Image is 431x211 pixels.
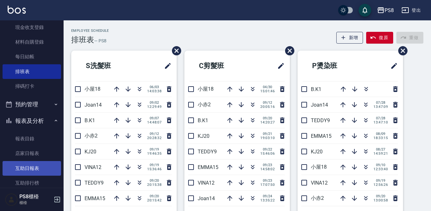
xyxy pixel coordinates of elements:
span: Joan14 [311,102,328,108]
span: 09/23 [260,179,275,183]
span: 08/09 [373,132,388,136]
span: Joan14 [85,102,102,108]
span: 07/28 [373,116,388,120]
span: 09/19 [147,163,161,167]
span: 08/27 [373,147,388,151]
span: 13:35:22 [260,198,275,202]
a: 互助日報表 [3,161,61,176]
span: 09/20 [147,179,161,183]
span: 18:33:15 [373,136,388,140]
span: B.K1 [311,86,321,92]
span: 17:07:50 [260,183,275,187]
a: 互助排行榜 [3,176,61,190]
span: 09/20 [147,194,161,198]
a: 店家日報表 [3,146,61,161]
button: 復原 [366,32,393,44]
div: PS8 [385,6,394,14]
span: 13:47:09 [373,105,388,109]
span: 09/12 [260,101,275,105]
span: VINA12 [85,164,101,170]
span: 12:33:40 [373,167,388,171]
span: VINA12 [311,180,328,186]
span: 09/23 [260,163,275,167]
a: 現金收支登錄 [3,20,61,35]
span: TEDDY9 [198,149,217,155]
span: 12:56:26 [373,183,388,187]
span: 09/07 [147,116,161,120]
span: 刪除班表 [280,41,295,60]
span: KJ20 [198,133,209,139]
span: 15:01:46 [260,89,275,93]
span: 09/20 [373,194,388,198]
span: 20:15:38 [147,183,161,187]
span: 09/24 [260,194,275,198]
span: B.K1 [85,117,95,123]
span: 09/21 [260,132,275,136]
span: 修改班表的標題 [387,58,398,74]
span: 小赤2 [198,102,211,108]
span: B.K1 [198,117,208,123]
span: 09/19 [373,179,388,183]
button: 新增 [336,32,363,44]
span: 14:58:02 [260,167,275,171]
span: TEDDY9 [85,180,104,186]
span: Joan14 [198,195,215,201]
span: 09/10 [373,163,388,167]
span: KJ20 [311,149,323,155]
button: 預約管理 [3,96,61,113]
span: KJ20 [85,149,96,155]
span: EMMA15 [198,164,218,170]
span: 修改班表的標題 [273,58,285,74]
span: 刪除班表 [167,41,182,60]
span: 09/22 [260,147,275,151]
span: 小屋18 [198,86,214,92]
span: 09/19 [147,147,161,151]
span: 14:03:38 [147,89,161,93]
span: 修改班表的標題 [160,58,172,74]
span: 07/28 [373,101,388,105]
span: 13:00:58 [373,198,388,202]
span: 小赤2 [311,195,324,201]
a: 報表目錄 [3,131,61,146]
h2: C剪髮班 [189,54,254,77]
button: 登出 [399,4,423,16]
span: 14:20:27 [260,120,275,124]
a: 排班表 [3,64,61,79]
h2: S洗髮班 [76,54,140,77]
button: save [359,4,371,17]
button: PS8 [374,4,396,17]
span: TEDDY9 [311,117,330,123]
span: EMMA15 [85,195,105,201]
span: 20:05:16 [260,105,275,109]
span: 小屋18 [85,86,100,92]
span: VINA12 [198,180,215,186]
span: 15:46:06 [260,151,275,156]
span: EMMA15 [311,133,332,139]
a: 每日結帳 [3,49,61,64]
h6: — PS8 [94,38,106,44]
span: 04/30 [260,85,275,89]
span: 20:15:42 [147,198,161,202]
span: 20:28:32 [147,136,161,140]
span: 刪除班表 [393,41,408,60]
a: 材料自購登錄 [3,35,61,49]
h2: P燙染班 [303,54,367,77]
span: 13:47:10 [373,120,388,124]
h2: Employee Schedule [71,29,109,33]
span: 19:46:35 [147,151,161,156]
span: 15:36:46 [147,167,161,171]
span: 14:59:21 [373,151,388,156]
span: 小屋18 [311,164,327,170]
button: 報表及分析 [3,113,61,129]
img: Person [5,193,18,206]
span: 09/12 [147,132,161,136]
span: 小赤2 [85,133,98,139]
h3: 排班表 [71,35,94,44]
span: 19:03:10 [260,136,275,140]
span: 09/02 [147,101,161,105]
img: Logo [8,6,26,14]
h5: PS8櫃檯 [19,193,52,200]
p: 櫃檯 [19,200,52,206]
a: 掃碼打卡 [3,79,61,94]
span: 14:48:07 [147,120,161,124]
